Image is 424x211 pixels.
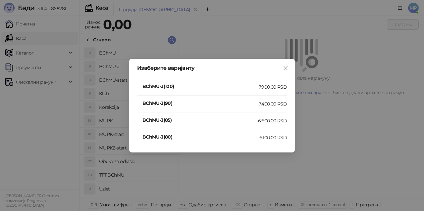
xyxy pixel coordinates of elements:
[142,83,259,90] h4: BChMU-J(100)
[142,100,259,107] h4: BChMU-J(90)
[258,117,287,124] div: 6.600,00 RSD
[259,100,287,107] div: 7.400,00 RSD
[280,65,291,71] span: Close
[280,63,291,73] button: Close
[259,83,287,91] div: 7.900,00 RSD
[142,116,258,124] h4: BChMU-J(85)
[259,134,287,141] div: 6.100,00 RSD
[137,65,287,71] div: Изаберите варијанту
[142,133,259,141] h4: BChMU-J(80)
[283,65,288,71] span: close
